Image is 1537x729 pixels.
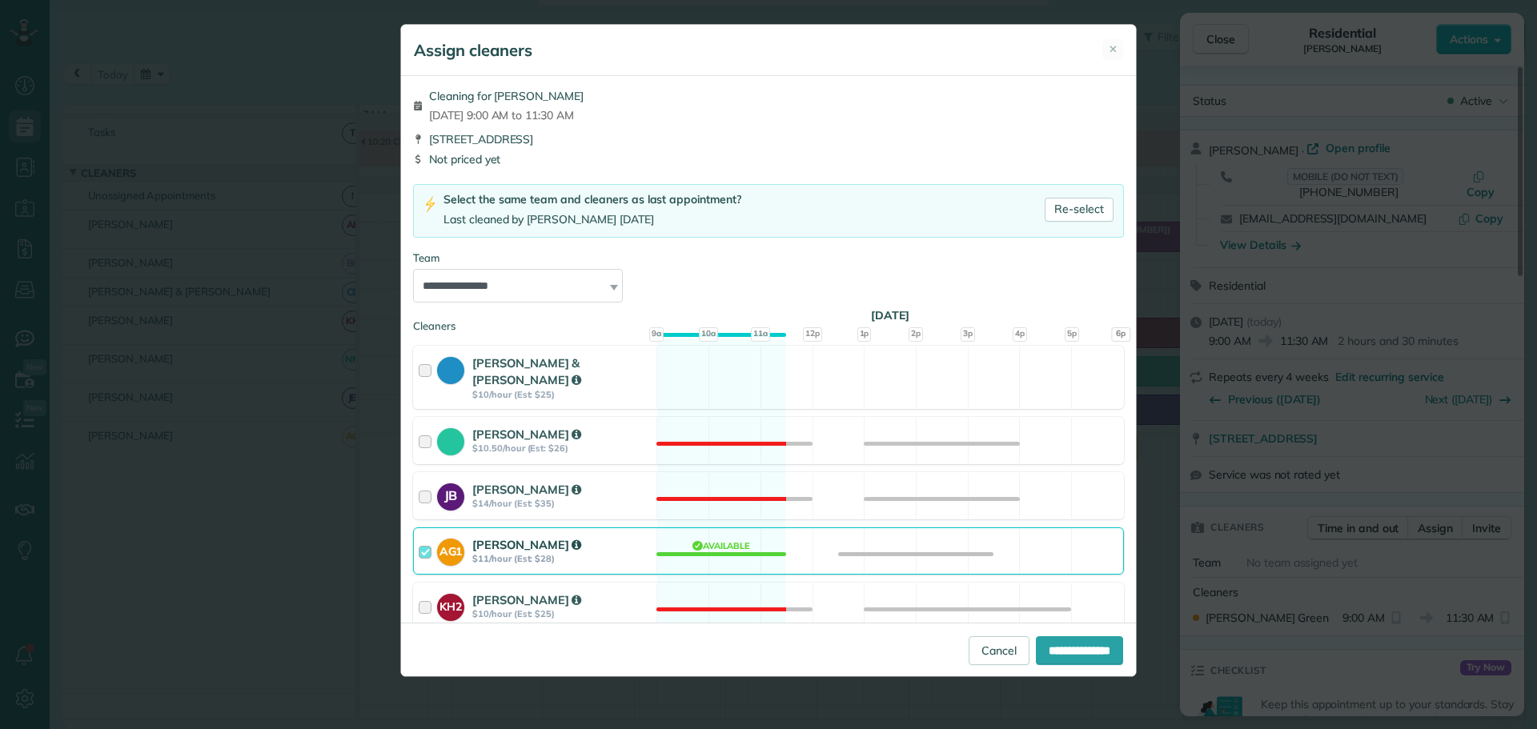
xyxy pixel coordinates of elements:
[437,483,464,506] strong: JB
[472,443,652,454] strong: $10.50/hour (Est: $26)
[472,427,581,442] strong: [PERSON_NAME]
[437,539,464,560] strong: AG1
[472,482,581,497] strong: [PERSON_NAME]
[1109,42,1118,57] span: ✕
[472,592,581,607] strong: [PERSON_NAME]
[443,211,741,228] div: Last cleaned by [PERSON_NAME] [DATE]
[472,553,652,564] strong: $11/hour (Est: $28)
[413,318,1124,323] div: Cleaners
[472,498,652,509] strong: $14/hour (Est: $35)
[413,131,1124,147] div: [STREET_ADDRESS]
[472,355,581,387] strong: [PERSON_NAME] & [PERSON_NAME]
[413,250,1124,266] div: Team
[472,537,581,552] strong: [PERSON_NAME]
[423,196,437,213] img: lightning-bolt-icon-94e5364df696ac2de96d3a42b8a9ff6ba979493684c50e6bbbcda72601fa0d29.png
[969,636,1029,665] a: Cancel
[472,389,652,400] strong: $10/hour (Est: $25)
[429,88,584,104] span: Cleaning for [PERSON_NAME]
[413,151,1124,167] div: Not priced yet
[414,39,532,62] h5: Assign cleaners
[443,191,741,208] div: Select the same team and cleaners as last appointment?
[429,107,584,123] span: [DATE] 9:00 AM to 11:30 AM
[472,608,652,619] strong: $10/hour (Est: $25)
[1045,198,1114,222] a: Re-select
[437,594,464,615] strong: KH2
